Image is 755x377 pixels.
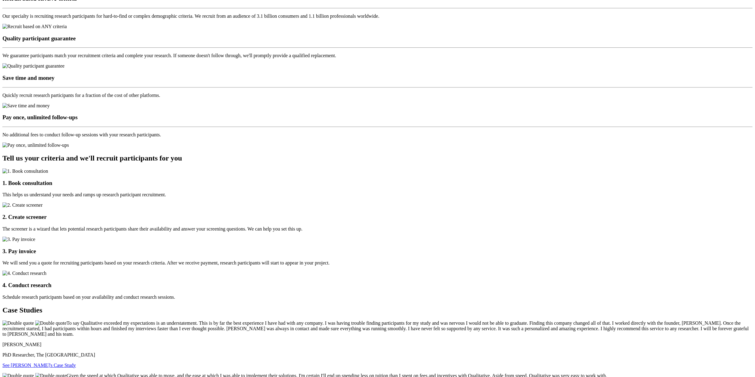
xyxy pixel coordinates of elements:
[2,53,753,58] p: We guarantee participants match your recruitment criteria and complete your research. If someone ...
[2,214,753,220] h3: 2. Create screener
[2,35,753,42] h3: Quality participant guarantee
[2,13,753,19] p: Our specialty is recruiting research participants for hard-to-find or complex demographic criteri...
[2,342,753,347] p: [PERSON_NAME]
[2,306,753,314] h2: Case Studies
[2,192,753,198] p: This helps us understand your needs and ramps up research participant recruitment.
[2,352,753,358] p: PhD Researcher, The [GEOGRAPHIC_DATA]
[2,132,753,138] p: No additional fees to conduct follow-up sessions with your research participants.
[2,154,753,162] h2: Tell us your criteria and we'll recruit participants for you
[2,103,50,109] img: Save time and money
[2,168,48,174] img: 1. Book consultation
[2,248,753,255] h3: 3. Pay invoice
[2,294,753,300] p: Schedule research participants based on your availability and conduct research sessions.
[2,237,35,242] img: 3. Pay invoice
[35,320,67,326] img: Double quote
[2,363,76,368] a: See [PERSON_NAME]'s Case Study
[2,320,34,326] img: Double quote
[2,271,47,276] img: 4. Conduct research
[2,24,67,29] img: Recruit based on ANY criteria
[2,282,753,289] h3: 4. Conduct research
[2,93,753,98] p: Quickly recruit research participants for a fraction of the cost of other platforms.
[2,114,753,121] h3: Pay once, unlimited follow-ups
[2,320,753,337] p: To say Qualitative exceeded my expectations is an understatement. This is by far the best experie...
[2,202,43,208] img: 2. Create screener
[2,180,753,187] h3: 1. Book consultation
[2,63,65,69] img: Quality participant guarantee
[2,75,753,81] h3: Save time and money
[2,226,753,232] p: The screener is a wizard that lets potential research participants share their availability and a...
[2,142,69,148] img: Pay once, unlimited follow-ups
[2,260,753,266] p: We will send you a quote for recruiting participants based on your research criteria. After we re...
